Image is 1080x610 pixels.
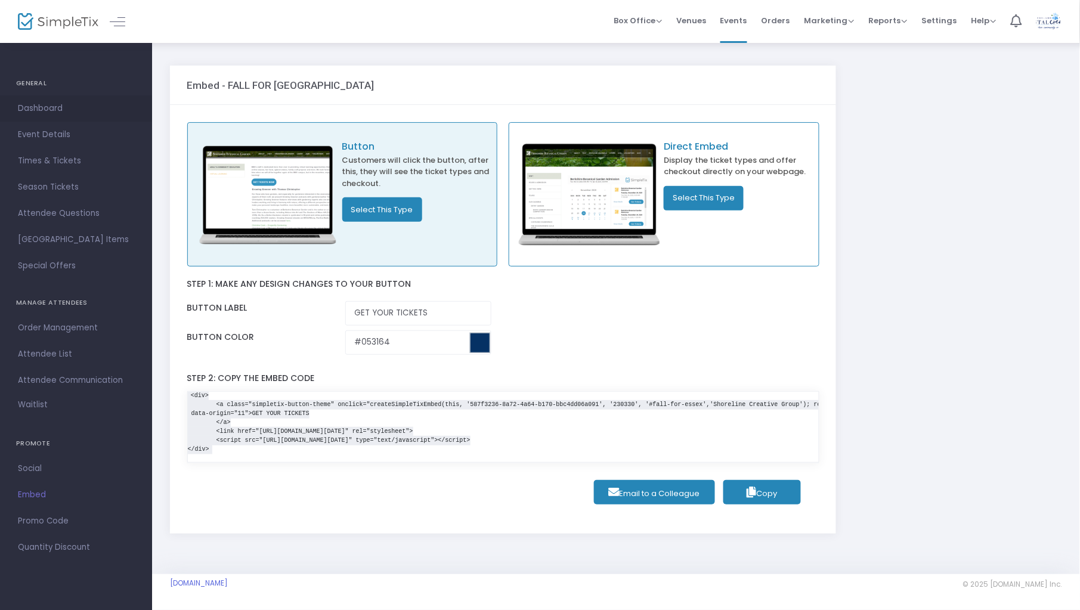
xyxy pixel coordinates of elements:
[762,5,790,36] span: Orders
[194,140,342,249] img: embed_button.png
[18,513,134,529] span: Promo Code
[18,461,134,476] span: Social
[16,432,136,456] h4: PROMOTE
[18,540,134,555] span: Quantity Discount
[664,140,812,154] p: Direct Embed
[664,186,744,210] button: Select This Type
[594,480,715,504] a: Email to a Colleague
[18,373,134,388] span: Attendee Communication
[664,154,812,178] p: Display the ticket types and offer checkout directly on your webpage.
[187,79,375,91] h3: Embed - FALL FOR [GEOGRAPHIC_DATA]
[18,320,134,336] span: Order Management
[18,179,134,195] span: Season Tickets
[18,101,134,116] span: Dashboard
[747,488,778,499] span: Copy
[922,5,957,36] span: Settings
[187,326,255,350] label: Button color
[18,153,134,169] span: Times & Tickets
[16,72,136,95] h4: GENERAL
[676,5,706,36] span: Venues
[16,291,136,315] h4: MANAGE ATTENDEES
[18,346,134,362] span: Attendee List
[18,258,134,274] span: Special Offers
[18,232,134,247] span: [GEOGRAPHIC_DATA] Items
[723,480,801,504] button: Copy
[342,197,422,222] button: Select This Type
[971,15,997,26] span: Help
[963,580,1062,589] span: © 2025 [DOMAIN_NAME] Inc.
[187,273,411,297] label: Step 1: Make any design changes to your button
[515,140,664,249] img: direct_embed.png
[18,127,134,143] span: Event Details
[18,487,134,503] span: Embed
[342,140,491,154] p: Button
[18,399,48,411] span: Waitlist
[18,206,134,221] span: Attendee Questions
[187,367,315,391] label: Step 2: Copy the embed code
[342,154,491,190] p: Customers will click the button, after this, they will see the ticket types and checkout.
[345,301,491,326] input: Enter Button Label
[603,482,706,505] span: Email to a Colleague
[614,15,662,26] span: Box Office
[170,578,228,588] a: [DOMAIN_NAME]
[187,296,247,321] label: Button label
[804,15,855,26] span: Marketing
[720,5,747,36] span: Events
[869,15,908,26] span: Reports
